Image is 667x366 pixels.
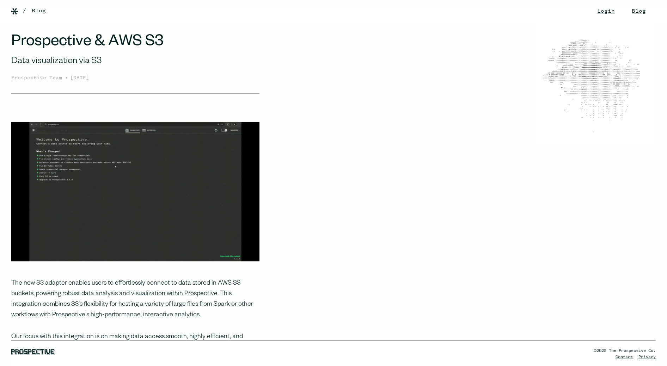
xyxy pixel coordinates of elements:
[616,355,633,359] a: Contact
[11,55,259,68] div: Data visualization via S3
[32,7,46,15] a: Blog
[11,34,259,52] h1: Prospective & AWS S3
[70,74,89,82] div: [DATE]
[23,7,26,15] div: /
[11,278,259,321] p: The new S3 adapter enables users to effortlessly connect to data stored in AWS S3 buckets, poweri...
[638,355,656,359] a: Privacy
[594,348,656,354] div: ©2025 The Prospective Co.
[11,74,65,82] div: Prospective Team
[65,74,68,82] div: •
